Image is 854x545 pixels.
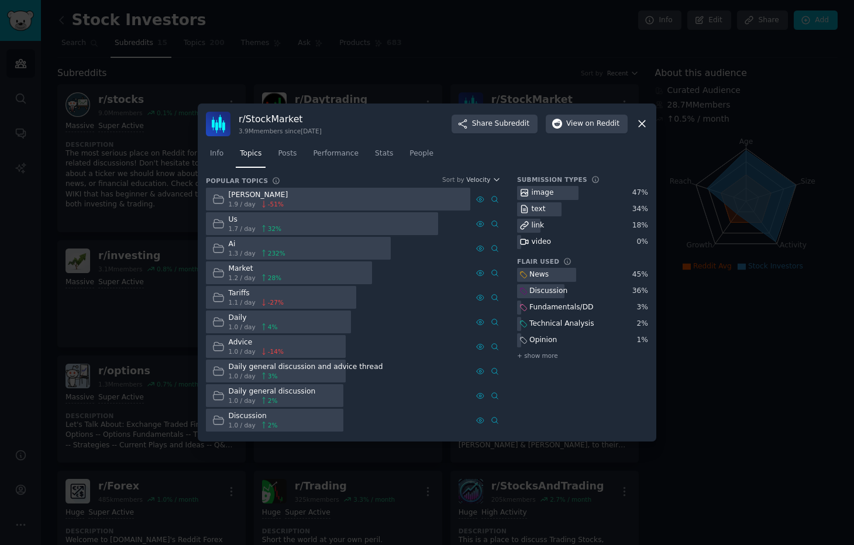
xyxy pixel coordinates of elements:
[268,249,285,257] span: 232 %
[206,112,230,136] img: StockMarket
[632,286,648,296] div: 36 %
[229,225,256,233] span: 1.7 / day
[229,249,256,257] span: 1.3 / day
[517,351,558,360] span: + show more
[532,204,546,215] div: text
[268,347,284,356] span: -14 %
[632,188,648,198] div: 47 %
[409,149,433,159] span: People
[566,119,619,129] span: View
[532,188,554,198] div: image
[229,239,285,250] div: Ai
[229,347,256,356] span: 1.0 / day
[206,144,228,168] a: Info
[442,175,464,184] div: Sort by
[206,177,268,185] h3: Popular Topics
[236,144,266,168] a: Topics
[637,319,648,329] div: 2 %
[529,270,549,280] div: News
[229,288,284,299] div: Tariffs
[278,149,297,159] span: Posts
[268,396,278,405] span: 2 %
[268,372,278,380] span: 3 %
[466,175,490,184] span: Velocity
[532,220,545,231] div: link
[210,149,223,159] span: Info
[637,237,648,247] div: 0 %
[632,220,648,231] div: 18 %
[239,127,322,135] div: 3.9M members since [DATE]
[229,313,278,323] div: Daily
[632,270,648,280] div: 45 %
[229,387,316,397] div: Daily general discussion
[405,144,438,168] a: People
[229,323,256,331] span: 1.0 / day
[229,421,256,429] span: 1.0 / day
[229,411,278,422] div: Discussion
[229,362,383,372] div: Daily general discussion and advice thread
[229,274,256,282] span: 1.2 / day
[586,119,619,129] span: on Reddit
[529,335,557,346] div: Opinion
[495,119,529,129] span: Subreddit
[229,215,282,225] div: Us
[229,190,288,201] div: [PERSON_NAME]
[229,372,256,380] span: 1.0 / day
[529,302,594,313] div: Fundamentals/DD
[309,144,363,168] a: Performance
[239,113,322,125] h3: r/ StockMarket
[529,319,594,329] div: Technical Analysis
[268,225,281,233] span: 32 %
[637,335,648,346] div: 1 %
[546,115,628,133] button: Viewon Reddit
[274,144,301,168] a: Posts
[472,119,529,129] span: Share
[268,421,278,429] span: 2 %
[452,115,538,133] button: ShareSubreddit
[268,274,281,282] span: 28 %
[229,200,256,208] span: 1.9 / day
[371,144,397,168] a: Stats
[529,286,567,296] div: Discussion
[637,302,648,313] div: 3 %
[240,149,261,159] span: Topics
[229,298,256,306] span: 1.1 / day
[517,257,559,265] h3: Flair Used
[268,323,278,331] span: 4 %
[313,149,359,159] span: Performance
[229,396,256,405] span: 1.0 / day
[229,264,282,274] div: Market
[229,337,284,348] div: Advice
[268,298,284,306] span: -27 %
[375,149,393,159] span: Stats
[632,204,648,215] div: 34 %
[268,200,284,208] span: -51 %
[532,237,551,247] div: video
[517,175,587,184] h3: Submission Types
[466,175,501,184] button: Velocity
